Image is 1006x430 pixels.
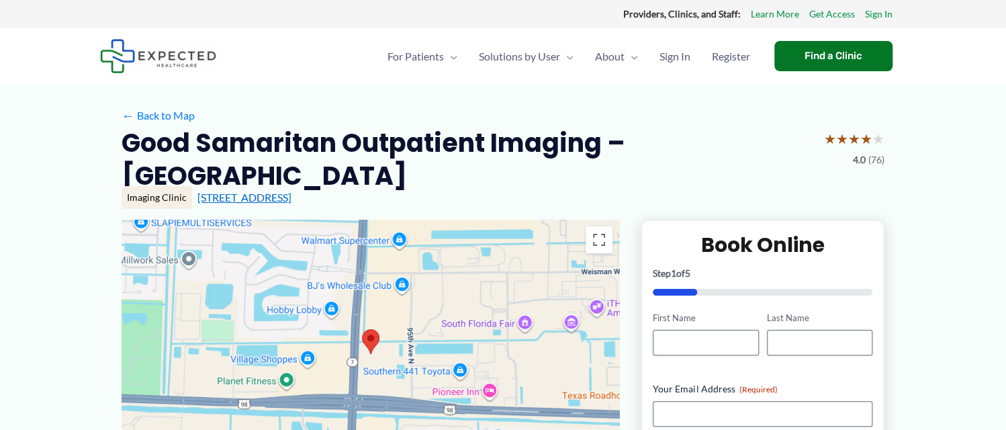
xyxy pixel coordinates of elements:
label: Your Email Address [653,382,872,396]
span: (Required) [739,384,777,394]
div: Imaging Clinic [122,186,192,209]
a: For PatientsMenu Toggle [377,33,468,80]
a: [STREET_ADDRESS] [197,191,291,204]
span: ★ [872,126,884,151]
span: Menu Toggle [560,33,574,80]
a: ←Back to Map [122,105,195,126]
span: About [595,33,625,80]
img: Expected Healthcare Logo - side, dark font, small [100,39,216,73]
h2: Book Online [653,232,872,258]
label: Last Name [767,312,872,325]
span: ★ [824,126,836,151]
nav: Primary Site Navigation [377,33,761,80]
a: Find a Clinic [774,41,893,71]
p: Step of [653,269,872,278]
span: Register [712,33,750,80]
span: ← [122,109,134,122]
a: Sign In [649,33,701,80]
span: ★ [848,126,860,151]
button: Toggle fullscreen view [586,226,612,253]
span: ★ [836,126,848,151]
span: 5 [685,267,690,279]
a: Register [701,33,761,80]
span: Sign In [659,33,690,80]
span: Menu Toggle [444,33,457,80]
span: 4.0 [853,151,866,169]
span: (76) [868,151,884,169]
strong: Providers, Clinics, and Staff: [623,8,741,19]
span: Menu Toggle [625,33,638,80]
a: AboutMenu Toggle [584,33,649,80]
a: Solutions by UserMenu Toggle [468,33,584,80]
h2: Good Samaritan Outpatient Imaging – [GEOGRAPHIC_DATA] [122,126,813,193]
span: For Patients [387,33,444,80]
a: Get Access [809,5,855,23]
span: Solutions by User [479,33,560,80]
a: Learn More [751,5,799,23]
a: Sign In [865,5,893,23]
span: 1 [671,267,676,279]
label: First Name [653,312,758,325]
span: ★ [860,126,872,151]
